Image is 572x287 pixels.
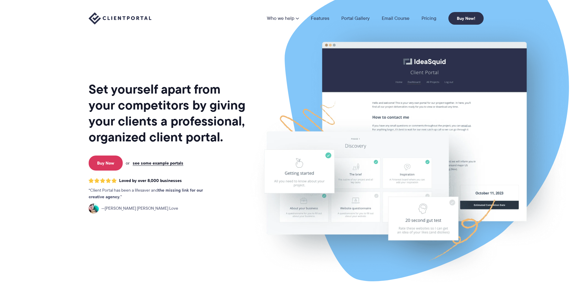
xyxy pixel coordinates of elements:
a: Pricing [422,16,436,21]
span: or [126,160,130,166]
a: Who we help [267,16,299,21]
a: Portal Gallery [341,16,370,21]
h1: Set yourself apart from your competitors by giving your clients a professional, organized client ... [89,81,247,145]
span: Loved by over 8,000 businesses [119,178,182,183]
a: Email Course [382,16,409,21]
p: Client Portal has been a lifesaver and . [89,187,215,200]
a: Features [311,16,329,21]
span: [PERSON_NAME] [PERSON_NAME] Love [101,205,178,212]
strong: the missing link for our creative agency [89,187,203,200]
a: see some example portals [133,160,183,166]
a: Buy Now [89,156,123,171]
a: Buy Now! [448,12,484,25]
